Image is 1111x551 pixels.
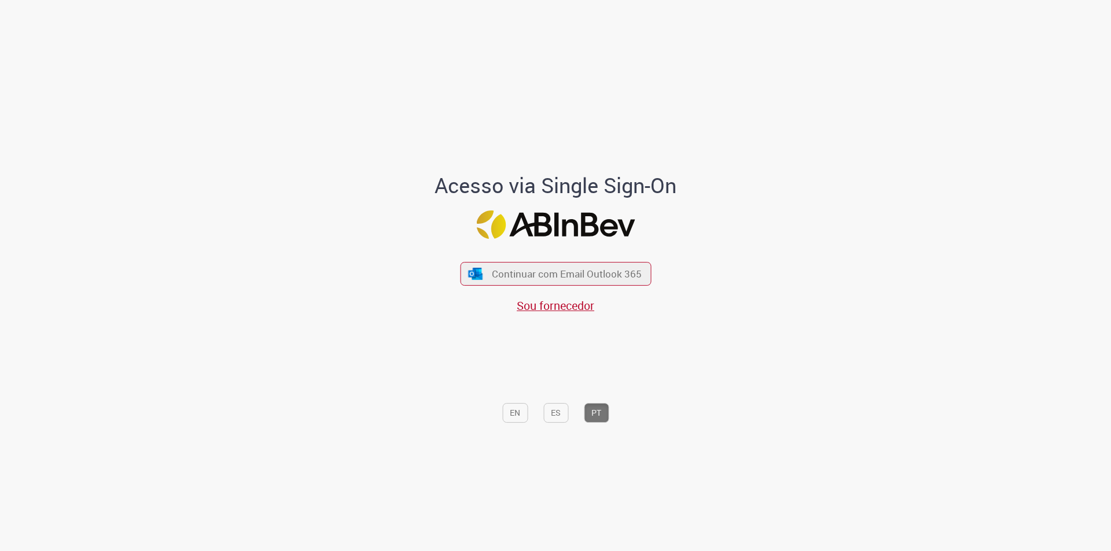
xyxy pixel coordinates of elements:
button: ícone Azure/Microsoft 360 Continuar com Email Outlook 365 [460,262,651,286]
img: Logo ABInBev [476,210,635,239]
h1: Acesso via Single Sign-On [395,174,716,197]
img: ícone Azure/Microsoft 360 [468,268,484,280]
button: EN [502,404,528,423]
button: ES [543,404,568,423]
button: PT [584,404,609,423]
a: Sou fornecedor [517,298,594,314]
span: Continuar com Email Outlook 365 [492,268,642,281]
